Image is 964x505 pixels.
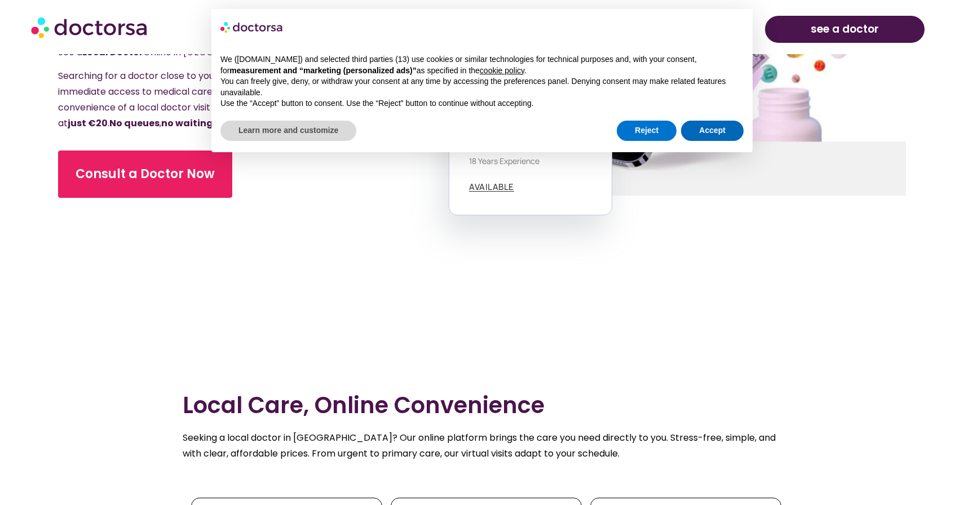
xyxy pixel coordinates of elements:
[220,76,744,98] p: You can freely give, deny, or withdraw your consent at any time by accessing the preferences pane...
[617,121,676,141] button: Reject
[469,183,514,192] a: AVAILABLE
[681,121,744,141] button: Accept
[76,165,215,183] span: Consult a Doctor Now
[161,117,246,130] strong: no waiting rooms
[229,66,416,75] strong: measurement and “marketing (personalized ads)”
[220,54,744,76] p: We ([DOMAIN_NAME]) and selected third parties (13) use cookies or similar technologies for techni...
[58,46,379,59] span: See a Online in [GEOGRAPHIC_DATA] – Fast and Easy Care.
[68,117,108,130] strong: just €20
[220,18,284,36] img: logo
[183,342,781,358] iframe: Customer reviews powered by Trustpilot
[480,66,524,75] a: cookie policy
[220,98,744,109] p: Use the “Accept” button to consent. Use the “Reject” button to continue without accepting.
[469,183,514,191] span: AVAILABLE
[183,430,782,462] p: Seeking a local doctor in [GEOGRAPHIC_DATA]? Our online platform brings the care you need directl...
[811,20,879,38] span: see a doctor
[58,69,382,130] span: Searching for a doctor close to you in [GEOGRAPHIC_DATA]? Get immediate access to medical care wi...
[765,16,925,43] a: see a doctor
[183,392,782,419] h2: Local Care, Online Convenience
[220,121,356,141] button: Learn more and customize
[109,117,160,130] strong: No queues
[58,150,232,198] a: Consult a Doctor Now
[82,46,143,59] strong: Local Doctor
